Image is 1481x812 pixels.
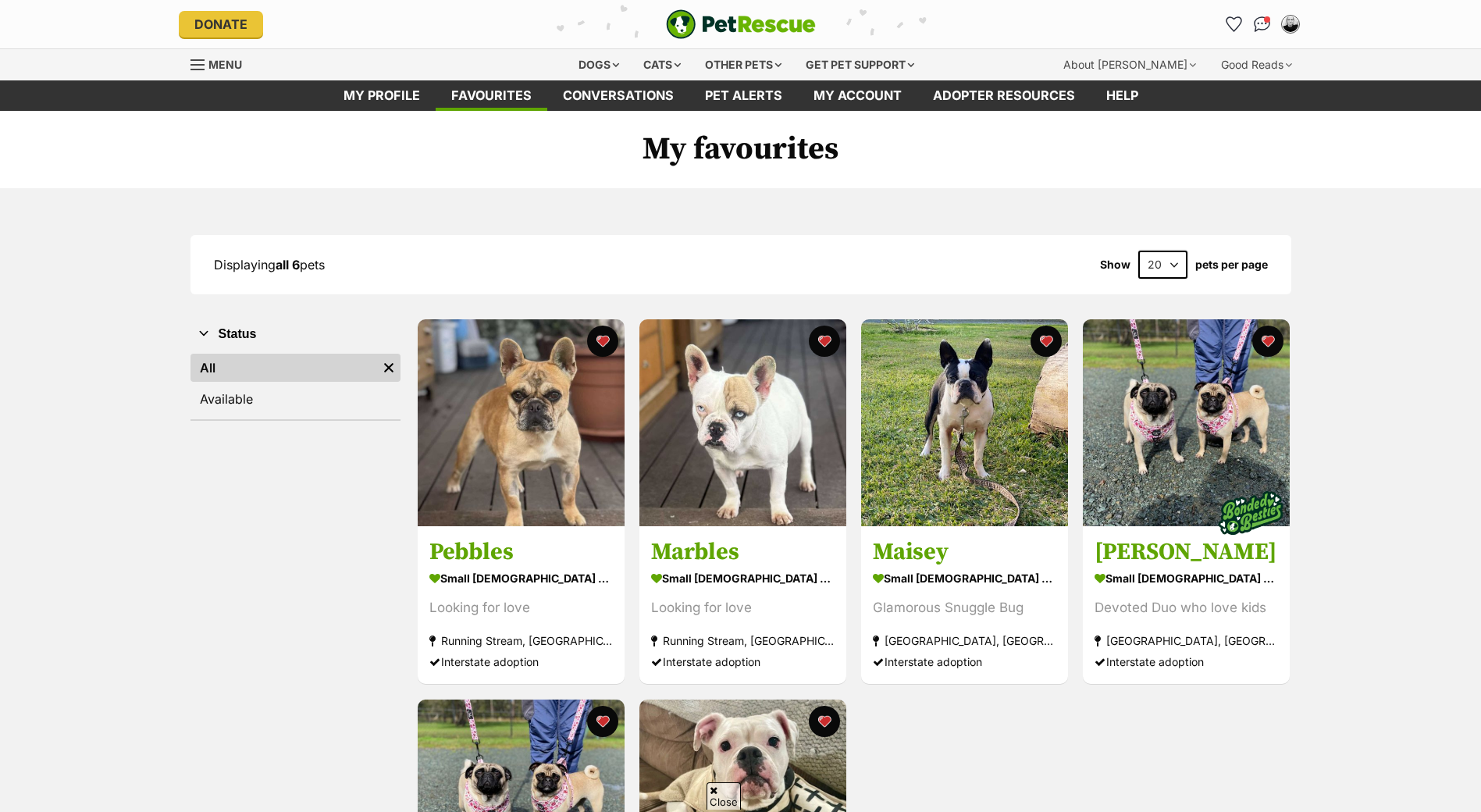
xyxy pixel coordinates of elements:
div: Status [190,351,401,419]
img: Marbles [639,319,846,526]
button: My account [1278,12,1303,37]
button: favourite [587,326,618,357]
a: Help [1091,80,1154,111]
div: Running Stream, [GEOGRAPHIC_DATA] [429,631,613,652]
span: Close [707,782,741,810]
a: Remove filter [377,354,401,382]
div: Cats [632,49,692,80]
div: Interstate adoption [1095,652,1278,673]
div: [GEOGRAPHIC_DATA], [GEOGRAPHIC_DATA] [873,631,1056,652]
div: Looking for love [651,598,835,619]
button: favourite [809,706,840,737]
img: logo-e224e6f780fb5917bec1dbf3a21bbac754714ae5b6737aabdf751b685950b380.svg [666,9,816,39]
div: small [DEMOGRAPHIC_DATA] Dog [651,568,835,590]
h3: [PERSON_NAME] [1095,538,1278,568]
button: favourite [1031,326,1062,357]
a: Maisey small [DEMOGRAPHIC_DATA] Dog Glamorous Snuggle Bug [GEOGRAPHIC_DATA], [GEOGRAPHIC_DATA] In... [861,526,1068,685]
div: Glamorous Snuggle Bug [873,598,1056,619]
div: Interstate adoption [429,652,613,673]
a: Conversations [1250,12,1275,37]
div: Looking for love [429,598,613,619]
button: favourite [587,706,618,737]
a: [PERSON_NAME] small [DEMOGRAPHIC_DATA] Dog Devoted Duo who love kids [GEOGRAPHIC_DATA], [GEOGRAPH... [1083,526,1290,685]
img: Maisey [861,319,1068,526]
div: small [DEMOGRAPHIC_DATA] Dog [873,568,1056,590]
a: Pet alerts [689,80,798,111]
h3: Marbles [651,538,835,568]
ul: Account quick links [1222,12,1303,37]
a: All [190,354,377,382]
div: [GEOGRAPHIC_DATA], [GEOGRAPHIC_DATA] [1095,631,1278,652]
div: Interstate adoption [873,652,1056,673]
h3: Maisey [873,538,1056,568]
a: Favourites [1222,12,1247,37]
a: Donate [179,11,263,37]
div: Good Reads [1210,49,1303,80]
div: Other pets [694,49,792,80]
a: conversations [547,80,689,111]
a: My account [798,80,917,111]
span: Menu [208,58,242,71]
div: Dogs [568,49,630,80]
a: Marbles small [DEMOGRAPHIC_DATA] Dog Looking for love Running Stream, [GEOGRAPHIC_DATA] Interstat... [639,526,846,685]
a: My profile [328,80,436,111]
span: Show [1100,258,1130,271]
a: Favourites [436,80,547,111]
label: pets per page [1195,258,1268,271]
a: Pebbles small [DEMOGRAPHIC_DATA] Dog Looking for love Running Stream, [GEOGRAPHIC_DATA] Interstat... [418,526,625,685]
a: Adopter resources [917,80,1091,111]
div: Get pet support [795,49,925,80]
div: Running Stream, [GEOGRAPHIC_DATA] [651,631,835,652]
div: Interstate adoption [651,652,835,673]
strong: all 6 [276,257,300,272]
h3: Pebbles [429,538,613,568]
img: Pebbles [418,319,625,526]
a: PetRescue [666,9,816,39]
span: Displaying pets [214,257,325,272]
button: favourite [1252,326,1283,357]
img: bonded besties [1212,475,1290,553]
button: Status [190,324,401,344]
div: Devoted Duo who love kids [1095,598,1278,619]
div: small [DEMOGRAPHIC_DATA] Dog [429,568,613,590]
a: Available [190,385,401,413]
img: Erika profile pic [1283,16,1298,32]
div: About [PERSON_NAME] [1052,49,1207,80]
a: Menu [190,49,253,77]
button: favourite [809,326,840,357]
img: Peggy-Sue [1083,319,1290,526]
img: chat-41dd97257d64d25036548639549fe6c8038ab92f7586957e7f3b1b290dea8141.svg [1254,16,1270,32]
div: small [DEMOGRAPHIC_DATA] Dog [1095,568,1278,590]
